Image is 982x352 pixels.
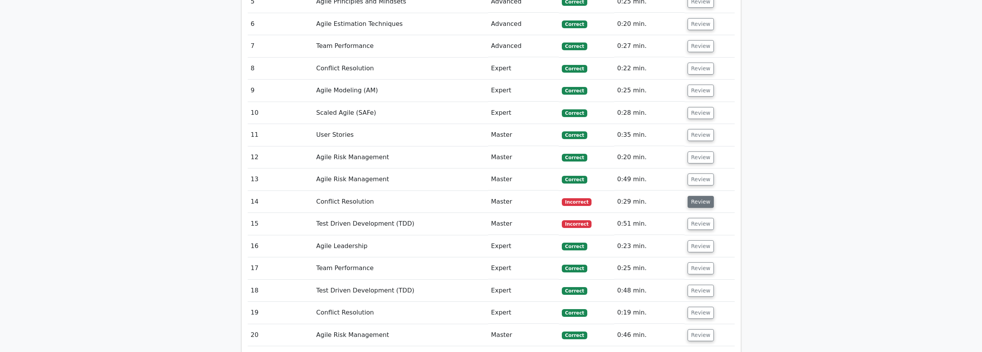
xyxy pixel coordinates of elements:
td: 15 [248,213,313,235]
td: 0:48 min. [614,280,685,302]
td: Expert [488,235,559,257]
td: 12 [248,146,313,168]
td: Expert [488,102,559,124]
td: Agile Leadership [313,235,488,257]
td: Advanced [488,13,559,35]
button: Review [688,285,714,297]
button: Review [688,85,714,97]
td: 7 [248,35,313,57]
td: 18 [248,280,313,302]
td: 19 [248,302,313,324]
td: Master [488,213,559,235]
button: Review [688,307,714,319]
td: User Stories [313,124,488,146]
span: Correct [562,243,587,250]
td: Test Driven Development (TDD) [313,280,488,302]
td: Team Performance [313,35,488,57]
td: Agile Risk Management [313,324,488,346]
td: 0:28 min. [614,102,685,124]
td: 0:35 min. [614,124,685,146]
td: 0:27 min. [614,35,685,57]
span: Correct [562,265,587,272]
span: Correct [562,109,587,117]
td: 0:23 min. [614,235,685,257]
td: Conflict Resolution [313,191,488,213]
td: 8 [248,58,313,80]
td: 0:25 min. [614,80,685,102]
span: Correct [562,87,587,95]
td: 13 [248,168,313,190]
button: Review [688,107,714,119]
td: Team Performance [313,257,488,279]
td: Expert [488,257,559,279]
td: Expert [488,80,559,102]
button: Review [688,173,714,185]
td: 0:19 min. [614,302,685,324]
td: 0:29 min. [614,191,685,213]
span: Correct [562,20,587,28]
span: Correct [562,309,587,317]
td: Master [488,124,559,146]
td: 20 [248,324,313,346]
td: 0:20 min. [614,13,685,35]
span: Correct [562,287,587,295]
td: Master [488,324,559,346]
td: 9 [248,80,313,102]
td: Master [488,146,559,168]
td: Conflict Resolution [313,302,488,324]
span: Incorrect [562,198,592,206]
td: 0:20 min. [614,146,685,168]
td: Agile Estimation Techniques [313,13,488,35]
td: Advanced [488,35,559,57]
td: Master [488,191,559,213]
td: 0:46 min. [614,324,685,346]
td: 0:51 min. [614,213,685,235]
span: Correct [562,154,587,162]
td: Master [488,168,559,190]
td: 17 [248,257,313,279]
td: Expert [488,58,559,80]
button: Review [688,262,714,274]
td: 0:49 min. [614,168,685,190]
button: Review [688,329,714,341]
td: 11 [248,124,313,146]
td: Expert [488,280,559,302]
button: Review [688,218,714,230]
td: 14 [248,191,313,213]
span: Correct [562,176,587,184]
span: Incorrect [562,220,592,228]
span: Correct [562,43,587,50]
td: Agile Risk Management [313,168,488,190]
button: Review [688,129,714,141]
span: Correct [562,65,587,73]
td: 6 [248,13,313,35]
td: Test Driven Development (TDD) [313,213,488,235]
td: Scaled Agile (SAFe) [313,102,488,124]
td: 0:22 min. [614,58,685,80]
td: 16 [248,235,313,257]
td: 0:25 min. [614,257,685,279]
td: 10 [248,102,313,124]
td: Expert [488,302,559,324]
span: Correct [562,131,587,139]
span: Correct [562,332,587,339]
button: Review [688,40,714,52]
button: Review [688,18,714,30]
button: Review [688,63,714,75]
button: Review [688,151,714,163]
td: Agile Risk Management [313,146,488,168]
button: Review [688,196,714,208]
td: Agile Modeling (AM) [313,80,488,102]
button: Review [688,240,714,252]
td: Conflict Resolution [313,58,488,80]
